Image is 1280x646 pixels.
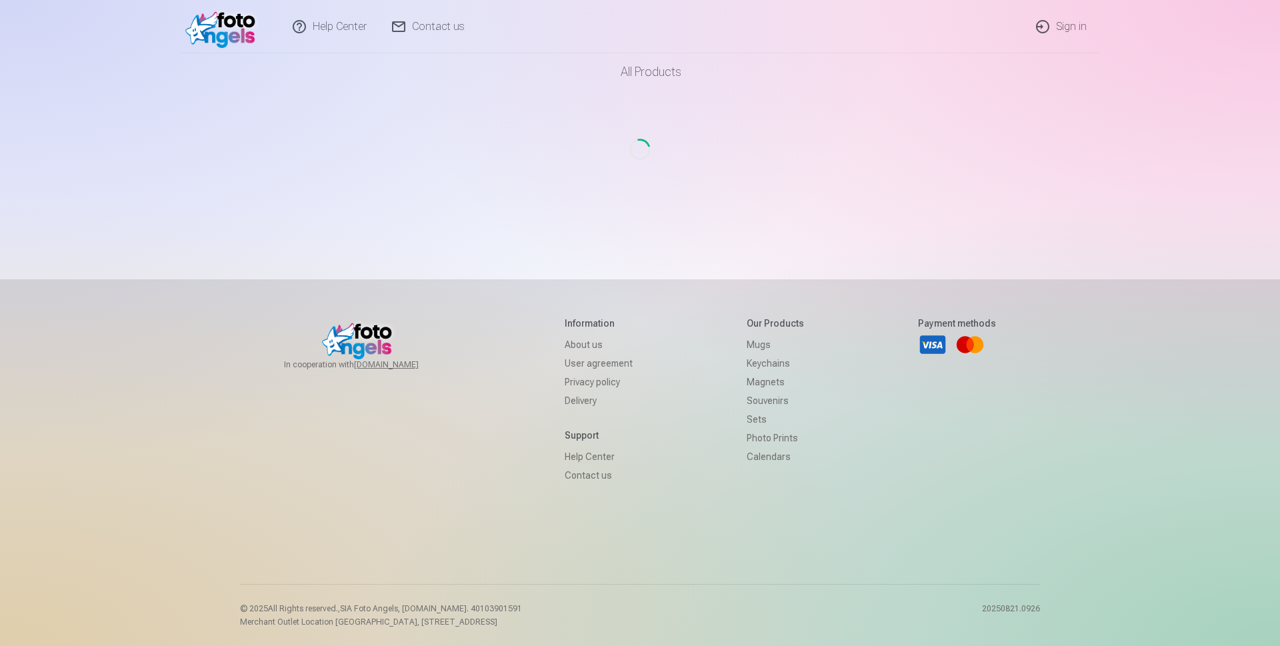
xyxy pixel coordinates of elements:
h5: Information [565,317,633,330]
a: [DOMAIN_NAME] [354,359,451,370]
img: /v1 [185,5,262,48]
a: Keychains [747,354,804,373]
h5: Payment methods [918,317,996,330]
a: Calendars [747,447,804,466]
a: Mastercard [955,330,985,359]
a: Contact us [565,466,633,485]
h5: Our products [747,317,804,330]
a: About us [565,335,633,354]
span: SIA Foto Angels, [DOMAIN_NAME]. 40103901591 [340,604,522,613]
p: © 2025 All Rights reserved. , [240,603,522,614]
a: Privacy policy [565,373,633,391]
a: Sets [747,410,804,429]
h5: Support [565,429,633,442]
a: Souvenirs [747,391,804,410]
a: Mugs [747,335,804,354]
span: In cooperation with [284,359,451,370]
a: Visa [918,330,947,359]
a: All products [583,53,697,91]
a: Magnets [747,373,804,391]
a: User agreement [565,354,633,373]
p: Merchant Outlet Location [GEOGRAPHIC_DATA], [STREET_ADDRESS] [240,617,522,627]
p: 20250821.0926 [982,603,1040,627]
a: Delivery [565,391,633,410]
a: Help Center [565,447,633,466]
a: Photo prints [747,429,804,447]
